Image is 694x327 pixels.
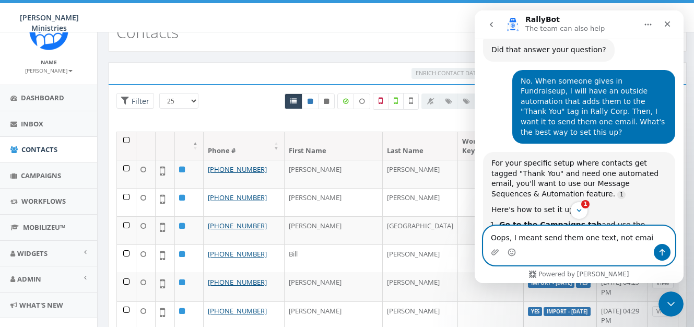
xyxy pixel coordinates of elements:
[25,65,73,75] a: [PERSON_NAME]
[388,93,404,110] label: Validated
[576,278,591,288] label: Yes
[20,13,79,33] span: [PERSON_NAME] Ministries
[208,165,267,174] a: [PHONE_NUMBER]
[208,306,267,316] a: [PHONE_NUMBER]
[116,24,179,41] h2: Contacts
[25,210,127,218] b: Go to the Campaigns tab
[383,216,458,244] td: [GEOGRAPHIC_DATA]
[129,96,149,106] span: Filter
[21,93,64,102] span: Dashboard
[208,221,267,230] a: [PHONE_NUMBER]
[383,160,458,188] td: [PERSON_NAME]
[337,94,354,109] label: Data Enriched
[597,273,648,301] td: [DATE] 04:29 PM
[23,223,65,232] span: MobilizeU™
[383,132,458,160] th: Last Name
[383,188,458,216] td: [PERSON_NAME]
[475,10,684,283] iframe: Intercom live chat
[544,307,591,317] label: Import - [DATE]
[318,94,335,109] a: Opted Out
[25,209,192,229] li: and use the Sequence Builder
[458,132,523,160] th: Workflow Keywords: activate to sort column ascending
[324,98,329,104] i: This phone number is unsubscribed and has opted-out of all texts.
[41,59,57,66] small: Name
[285,94,302,109] a: All contacts
[21,119,43,129] span: Inbox
[285,216,383,244] td: [PERSON_NAME]
[17,274,41,284] span: Admin
[383,244,458,273] td: [PERSON_NAME]
[204,132,285,160] th: Phone #: activate to sort column ascending
[308,98,313,104] i: This phone number is subscribed and will receive texts.
[96,191,113,209] button: Scroll to bottom
[354,94,370,109] label: Data not Enriched
[17,148,192,189] div: For your specific setup where contacts get tagged "Thank You" and need one automated email, you'l...
[208,193,267,202] a: [PHONE_NUMBER]
[285,188,383,216] td: [PERSON_NAME]
[16,238,25,246] button: Upload attachment
[17,249,48,258] span: Widgets
[285,273,383,301] td: [PERSON_NAME]
[21,196,66,206] span: Workflows
[21,145,57,154] span: Contacts
[285,244,383,273] td: Bill
[528,278,575,288] label: Import - [DATE]
[179,233,196,250] button: Send a message…
[208,277,267,287] a: [PHONE_NUMBER]
[33,238,41,246] button: Emoji picker
[25,67,73,74] small: [PERSON_NAME]
[652,306,674,317] a: View
[9,216,200,233] textarea: Message…
[302,94,319,109] a: Active
[528,307,543,317] label: Yes
[107,190,115,198] span: Scroll badge
[658,291,684,317] iframe: Intercom live chat
[373,93,389,110] label: Not a Mobile
[285,160,383,188] td: [PERSON_NAME]
[383,273,458,301] td: [PERSON_NAME]
[403,93,419,110] label: Not Validated
[19,300,63,310] span: What's New
[208,249,267,259] a: [PHONE_NUMBER]
[21,171,61,180] span: Campaigns
[143,180,151,189] a: Source reference 12463234:
[285,132,383,160] th: First Name
[116,93,154,109] span: Advance Filter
